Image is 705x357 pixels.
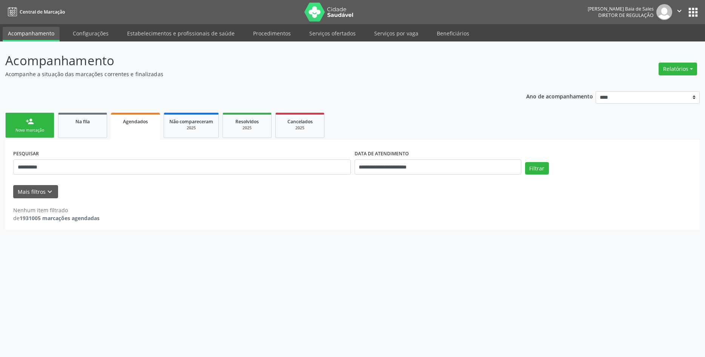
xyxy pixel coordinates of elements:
a: Procedimentos [248,27,296,40]
div: Nova marcação [11,127,49,133]
p: Acompanhamento [5,51,492,70]
div: Nenhum item filtrado [13,206,100,214]
a: Estabelecimentos e profissionais de saúde [122,27,240,40]
a: Acompanhamento [3,27,60,41]
img: img [656,4,672,20]
a: Beneficiários [432,27,475,40]
i:  [675,7,683,15]
div: 2025 [169,125,213,131]
p: Acompanhe a situação das marcações correntes e finalizadas [5,70,492,78]
i: keyboard_arrow_down [46,188,54,196]
span: Diretor de regulação [598,12,654,18]
p: Ano de acompanhamento [526,91,593,101]
a: Serviços por vaga [369,27,424,40]
label: DATA DE ATENDIMENTO [355,148,409,159]
div: 2025 [228,125,266,131]
span: Resolvidos [235,118,259,125]
span: Na fila [75,118,90,125]
button:  [672,4,687,20]
div: person_add [26,117,34,126]
span: Agendados [123,118,148,125]
div: de [13,214,100,222]
span: Cancelados [287,118,313,125]
a: Serviços ofertados [304,27,361,40]
label: PESQUISAR [13,148,39,159]
div: 2025 [281,125,319,131]
button: apps [687,6,700,19]
strong: 1931005 marcações agendadas [20,215,100,222]
button: Relatórios [659,63,697,75]
a: Configurações [68,27,114,40]
a: Central de Marcação [5,6,65,18]
span: Central de Marcação [20,9,65,15]
button: Mais filtroskeyboard_arrow_down [13,185,58,198]
span: Não compareceram [169,118,213,125]
div: [PERSON_NAME] Baia de Sales [588,6,654,12]
button: Filtrar [525,162,549,175]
